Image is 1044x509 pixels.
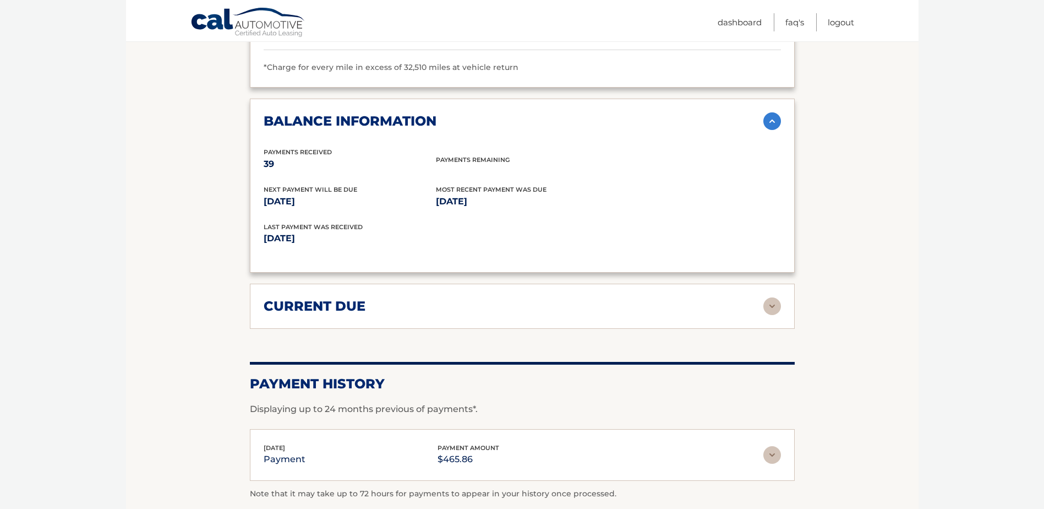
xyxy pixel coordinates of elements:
span: Next Payment will be due [264,186,357,193]
span: Payments Received [264,148,332,156]
a: Cal Automotive [190,7,306,39]
span: payment amount [438,444,499,452]
span: Payments Remaining [436,156,510,164]
span: *Charge for every mile in excess of 32,510 miles at vehicle return [264,62,518,72]
p: payment [264,452,305,467]
p: $465.86 [438,452,499,467]
p: Displaying up to 24 months previous of payments*. [250,403,795,416]
p: 39 [264,156,436,172]
h2: balance information [264,113,436,129]
img: accordion-active.svg [763,112,781,130]
a: FAQ's [785,13,804,31]
h2: Payment History [250,376,795,392]
p: [DATE] [264,231,522,246]
h2: current due [264,298,365,315]
a: Dashboard [718,13,762,31]
p: [DATE] [436,194,608,209]
a: Logout [828,13,854,31]
span: [DATE] [264,444,285,452]
img: accordion-rest.svg [763,297,781,315]
span: Last Payment was received [264,223,363,231]
span: Most Recent Payment Was Due [436,186,546,193]
p: [DATE] [264,194,436,209]
img: accordion-rest.svg [763,446,781,464]
p: Note that it may take up to 72 hours for payments to appear in your history once processed. [250,488,795,501]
